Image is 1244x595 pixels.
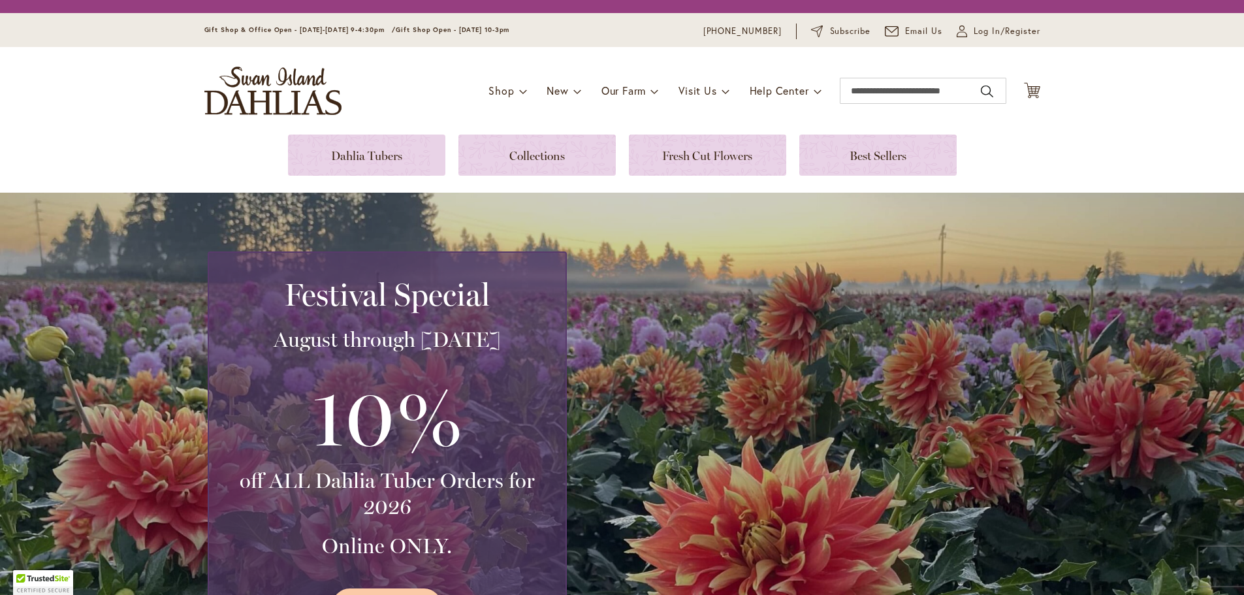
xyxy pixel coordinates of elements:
[811,25,870,38] a: Subscribe
[396,25,509,34] span: Gift Shop Open - [DATE] 10-3pm
[981,81,993,102] button: Search
[601,84,646,97] span: Our Farm
[703,25,782,38] a: [PHONE_NUMBER]
[905,25,942,38] span: Email Us
[225,468,550,520] h3: off ALL Dahlia Tuber Orders for 2026
[225,366,550,468] h3: 10%
[678,84,716,97] span: Visit Us
[225,327,550,353] h3: August through [DATE]
[830,25,871,38] span: Subscribe
[974,25,1040,38] span: Log In/Register
[750,84,809,97] span: Help Center
[225,276,550,313] h2: Festival Special
[204,67,342,115] a: store logo
[204,25,396,34] span: Gift Shop & Office Open - [DATE]-[DATE] 9-4:30pm /
[488,84,514,97] span: Shop
[547,84,568,97] span: New
[885,25,942,38] a: Email Us
[957,25,1040,38] a: Log In/Register
[225,533,550,559] h3: Online ONLY.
